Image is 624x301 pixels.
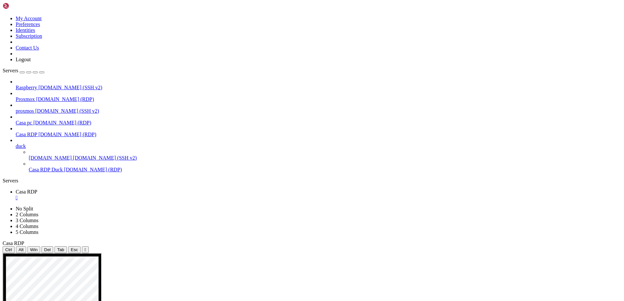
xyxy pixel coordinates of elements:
[16,189,621,201] a: Casa RDP
[73,155,137,161] span: [DOMAIN_NAME] (SSH v2)
[36,96,94,102] span: [DOMAIN_NAME] (RDP)
[71,247,78,252] span: Esc
[19,247,24,252] span: Alt
[16,79,621,91] li: Raspberry [DOMAIN_NAME] (SSH v2)
[16,108,34,114] span: proxmos
[16,132,621,137] a: Casa RDP [DOMAIN_NAME] (RDP)
[5,247,12,252] span: Ctrl
[16,96,621,102] a: Proxmox [DOMAIN_NAME] (RDP)
[64,167,122,172] span: [DOMAIN_NAME] (RDP)
[16,223,39,229] a: 4 Columns
[68,246,81,253] button: Esc
[33,120,91,125] span: [DOMAIN_NAME] (RDP)
[16,120,32,125] span: Casa pc
[3,68,18,73] span: Servers
[29,167,63,172] span: Casa RDP Duck
[16,45,39,50] a: Contact Us
[16,195,621,201] a: 
[16,33,42,39] a: Subscription
[44,247,51,252] span: Del
[16,246,26,253] button: Alt
[41,246,53,253] button: Del
[29,155,72,161] span: [DOMAIN_NAME]
[16,132,37,137] span: Casa RDP
[16,126,621,137] li: Casa RDP [DOMAIN_NAME] (RDP)
[16,102,621,114] li: proxmos [DOMAIN_NAME] (SSH v2)
[3,240,24,246] span: Casa RDP
[16,218,39,223] a: 3 Columns
[29,167,621,173] a: Casa RDP Duck [DOMAIN_NAME] (RDP)
[16,143,621,149] a: duck
[35,108,99,114] span: [DOMAIN_NAME] (SSH v2)
[3,3,40,9] img: Shellngn
[16,206,33,211] a: No Split
[3,246,15,253] button: Ctrl
[16,137,621,173] li: duck
[39,85,102,90] span: [DOMAIN_NAME] (SSH v2)
[16,85,621,91] a: Raspberry [DOMAIN_NAME] (SSH v2)
[16,57,31,62] a: Logout
[16,114,621,126] li: Casa pc [DOMAIN_NAME] (RDP)
[16,21,40,27] a: Preferences
[16,16,42,21] a: My Account
[16,143,26,149] span: duck
[16,27,35,33] a: Identities
[16,96,35,102] span: Proxmox
[16,108,621,114] a: proxmos [DOMAIN_NAME] (SSH v2)
[39,132,96,137] span: [DOMAIN_NAME] (RDP)
[82,246,89,253] button: 
[27,246,40,253] button: Win
[29,155,621,161] a: [DOMAIN_NAME] [DOMAIN_NAME] (SSH v2)
[29,149,621,161] li: [DOMAIN_NAME] [DOMAIN_NAME] (SSH v2)
[29,161,621,173] li: Casa RDP Duck [DOMAIN_NAME] (RDP)
[16,85,37,90] span: Raspberry
[16,91,621,102] li: Proxmox [DOMAIN_NAME] (RDP)
[3,178,621,184] div: Servers
[16,212,39,217] a: 2 Columns
[30,247,38,252] span: Win
[85,247,86,252] div: 
[16,189,37,194] span: Casa RDP
[57,247,64,252] span: Tab
[16,120,621,126] a: Casa pc [DOMAIN_NAME] (RDP)
[16,229,39,235] a: 5 Columns
[55,246,67,253] button: Tab
[3,68,44,73] a: Servers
